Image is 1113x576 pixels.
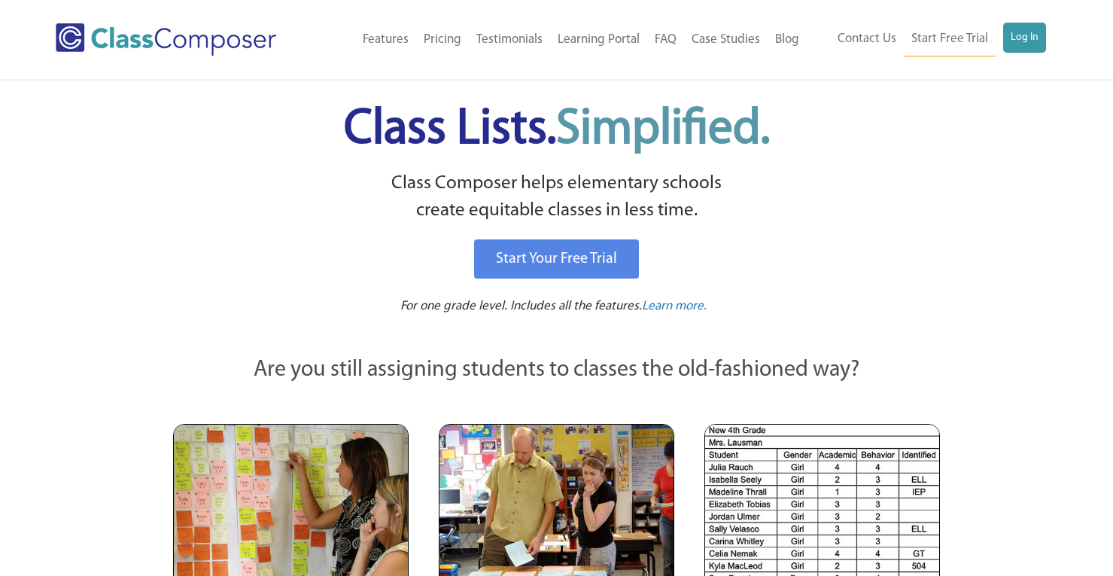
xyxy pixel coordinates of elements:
[830,23,904,56] a: Contact Us
[550,23,647,56] a: Learning Portal
[496,251,617,267] span: Start Your Free Trial
[416,23,469,56] a: Pricing
[642,300,707,312] span: Learn more.
[344,105,770,154] span: Class Lists.
[556,105,770,154] span: Simplified.
[642,297,707,316] a: Learn more.
[318,23,807,56] nav: Header Menu
[400,300,642,312] span: For one grade level. Includes all the features.
[768,23,807,56] a: Blog
[807,23,1046,56] nav: Header Menu
[904,23,996,56] a: Start Free Trial
[1003,23,1046,53] a: Log In
[684,23,768,56] a: Case Studies
[355,23,416,56] a: Features
[171,170,943,225] p: Class Composer helps elementary schools create equitable classes in less time.
[647,23,684,56] a: FAQ
[474,239,639,279] a: Start Your Free Trial
[469,23,550,56] a: Testimonials
[56,23,276,56] img: Class Composer
[173,354,941,387] p: Are you still assigning students to classes the old-fashioned way?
